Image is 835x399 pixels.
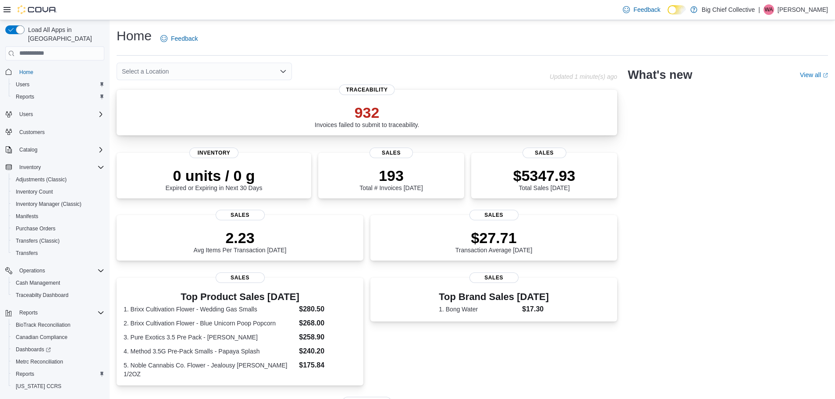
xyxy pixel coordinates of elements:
button: Operations [2,265,108,277]
a: Canadian Compliance [12,332,71,343]
button: Customers [2,126,108,138]
button: Open list of options [280,68,287,75]
div: Avg Items Per Transaction [DATE] [194,229,287,254]
span: Purchase Orders [16,225,56,232]
span: Sales [469,272,519,283]
a: Metrc Reconciliation [12,357,67,367]
p: 193 [359,167,423,184]
span: Purchase Orders [12,223,104,234]
button: Metrc Reconciliation [9,356,108,368]
svg: External link [823,73,828,78]
span: [US_STATE] CCRS [16,383,61,390]
div: Wilson Allen [764,4,774,15]
dt: 1. Bong Water [439,305,519,314]
span: Feedback [633,5,660,14]
button: Users [2,108,108,120]
span: Manifests [16,213,38,220]
span: Transfers [12,248,104,258]
span: Sales [216,272,265,283]
dd: $268.00 [299,318,356,328]
button: Reports [9,368,108,380]
div: Transaction Average [DATE] [455,229,533,254]
span: Users [19,111,33,118]
dd: $258.90 [299,332,356,343]
span: Inventory [16,162,104,173]
span: WA [764,4,773,15]
button: Inventory [2,161,108,173]
div: Total # Invoices [DATE] [359,167,423,191]
p: 2.23 [194,229,287,247]
button: BioTrack Reconciliation [9,319,108,331]
a: BioTrack Reconciliation [12,320,74,330]
a: Dashboards [12,344,54,355]
button: Adjustments (Classic) [9,173,108,186]
p: 0 units / 0 g [166,167,263,184]
a: Customers [16,127,48,138]
a: Manifests [12,211,42,222]
span: Users [16,109,104,120]
span: Transfers (Classic) [16,237,60,244]
p: Updated 1 minute(s) ago [550,73,617,80]
a: Reports [12,369,38,379]
span: Catalog [19,146,37,153]
div: Invoices failed to submit to traceability. [315,104,419,128]
span: Canadian Compliance [16,334,68,341]
button: Transfers [9,247,108,259]
dt: 2. Brixx Cultivation Flower - Blue Unicorn Poop Popcorn [124,319,295,328]
a: [US_STATE] CCRS [12,381,65,392]
a: Inventory Manager (Classic) [12,199,85,209]
button: Inventory [16,162,44,173]
button: Reports [16,307,41,318]
a: Reports [12,92,38,102]
span: Dashboards [16,346,51,353]
a: Feedback [619,1,664,18]
a: Purchase Orders [12,223,59,234]
span: Metrc Reconciliation [16,358,63,365]
span: Reports [16,371,34,378]
p: $27.71 [455,229,533,247]
span: Inventory [189,148,238,158]
a: Cash Management [12,278,64,288]
h2: What's new [628,68,692,82]
a: Inventory Count [12,187,57,197]
button: Traceabilty Dashboard [9,289,108,301]
a: Traceabilty Dashboard [12,290,72,300]
span: Load All Apps in [GEOGRAPHIC_DATA] [25,25,104,43]
span: BioTrack Reconciliation [12,320,104,330]
span: Sales [216,210,265,220]
span: Reports [16,93,34,100]
a: Transfers [12,248,41,258]
span: Reports [12,369,104,379]
button: Reports [9,91,108,103]
dt: 1. Brixx Cultivation Flower - Wedding Gas Smalls [124,305,295,314]
span: Customers [16,127,104,138]
span: Transfers (Classic) [12,236,104,246]
p: Big Chief Collective [702,4,755,15]
a: Home [16,67,37,78]
h1: Home [117,27,152,45]
dd: $280.50 [299,304,356,314]
h3: Top Product Sales [DATE] [124,292,356,302]
span: Home [19,69,33,76]
span: Catalog [16,145,104,155]
span: Users [12,79,104,90]
button: Inventory Count [9,186,108,198]
button: Manifests [9,210,108,222]
span: Metrc Reconciliation [12,357,104,367]
span: Sales [469,210,519,220]
span: Cash Management [16,279,60,286]
button: Home [2,66,108,78]
dd: $17.30 [522,304,549,314]
span: Customers [19,129,45,136]
span: Dashboards [12,344,104,355]
div: Expired or Expiring in Next 30 Days [166,167,263,191]
a: Users [12,79,33,90]
span: Inventory [19,164,41,171]
span: Inventory Manager (Classic) [12,199,104,209]
dt: 3. Pure Exotics 3.5 Pre Pack - [PERSON_NAME] [124,333,295,342]
span: Traceability [339,85,395,95]
img: Cova [18,5,57,14]
a: View allExternal link [800,71,828,78]
dd: $240.20 [299,346,356,357]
